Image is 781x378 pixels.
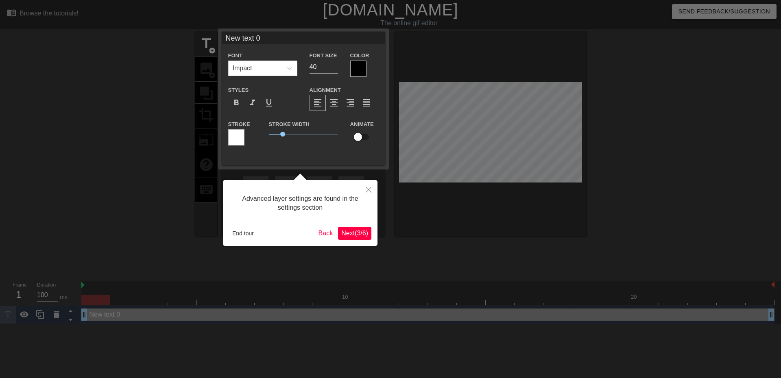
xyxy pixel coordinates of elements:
button: Next [338,227,371,240]
span: Next ( 3 / 6 ) [341,230,368,237]
button: Back [315,227,336,240]
div: Advanced layer settings are found in the settings section [229,186,371,221]
button: Close [360,180,377,199]
button: End tour [229,227,257,239]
